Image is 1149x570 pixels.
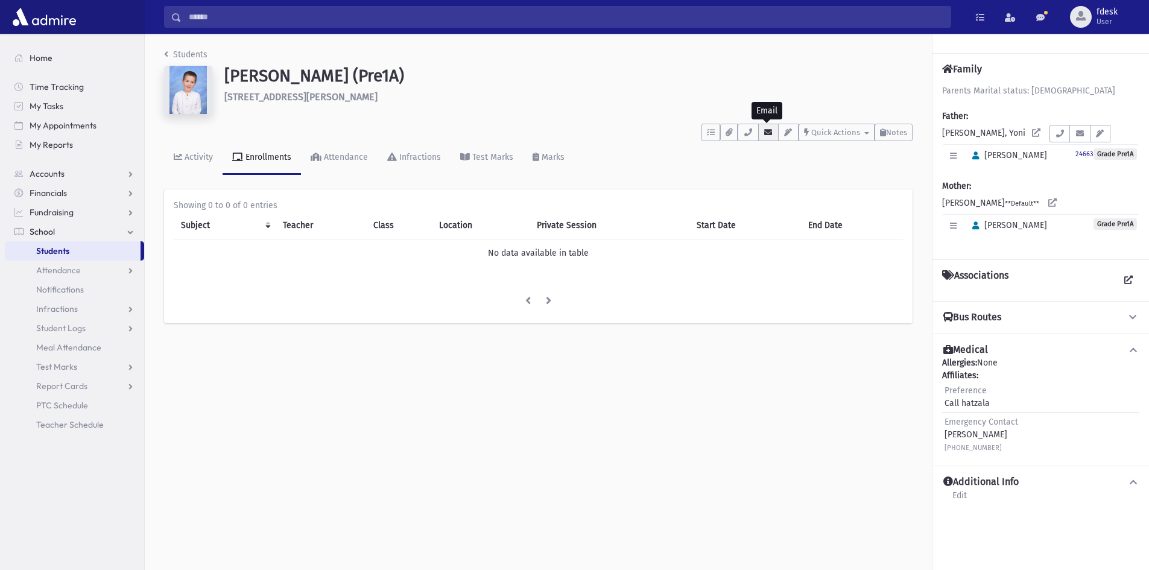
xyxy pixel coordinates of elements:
[30,168,65,179] span: Accounts
[174,212,276,239] th: Subject
[5,116,144,135] a: My Appointments
[5,261,144,280] a: Attendance
[967,150,1047,160] span: [PERSON_NAME]
[5,222,144,241] a: School
[1118,270,1139,291] a: View all Associations
[30,120,97,131] span: My Appointments
[397,152,441,162] div: Infractions
[5,203,144,222] a: Fundraising
[224,66,913,86] h1: [PERSON_NAME] (Pre1A)
[942,84,1139,250] div: [PERSON_NAME], Yoni [PERSON_NAME]
[30,101,63,112] span: My Tasks
[945,417,1018,427] span: Emergency Contact
[945,384,990,410] div: Call hatzala
[5,48,144,68] a: Home
[36,323,86,334] span: Student Logs
[36,342,101,353] span: Meal Attendance
[689,212,801,239] th: Start Date
[36,245,69,256] span: Students
[30,226,55,237] span: School
[5,318,144,338] a: Student Logs
[301,141,378,175] a: Attendance
[36,265,81,276] span: Attendance
[5,241,141,261] a: Students
[1075,150,1094,158] small: 24663
[945,385,987,396] span: Preference
[942,370,978,381] b: Affiliates:
[174,239,903,267] td: No data available in table
[36,381,87,391] span: Report Cards
[799,124,875,141] button: Quick Actions
[943,311,1001,324] h4: Bus Routes
[942,181,971,191] b: Mother:
[5,338,144,357] a: Meal Attendance
[30,188,67,198] span: Financials
[942,311,1139,324] button: Bus Routes
[5,77,144,97] a: Time Tracking
[378,141,451,175] a: Infractions
[470,152,513,162] div: Test Marks
[10,5,79,29] img: AdmirePro
[811,128,860,137] span: Quick Actions
[276,212,367,239] th: Teacher
[539,152,565,162] div: Marks
[942,358,977,368] b: Allergies:
[5,376,144,396] a: Report Cards
[1094,218,1137,230] span: Grade Pre1A
[1097,7,1118,17] span: fdesk
[942,344,1139,356] button: Medical
[30,81,84,92] span: Time Tracking
[801,212,903,239] th: End Date
[5,183,144,203] a: Financials
[875,124,913,141] button: Notes
[5,280,144,299] a: Notifications
[942,63,982,75] h4: Family
[36,361,77,372] span: Test Marks
[30,207,74,218] span: Fundraising
[36,303,78,314] span: Infractions
[182,152,213,162] div: Activity
[5,97,144,116] a: My Tasks
[321,152,368,162] div: Attendance
[224,91,913,103] h6: [STREET_ADDRESS][PERSON_NAME]
[164,141,223,175] a: Activity
[945,444,1002,452] small: [PHONE_NUMBER]
[432,212,530,239] th: Location
[5,396,144,415] a: PTC Schedule
[164,49,207,60] a: Students
[5,357,144,376] a: Test Marks
[1094,148,1137,160] span: Grade Pre1A
[952,489,967,510] a: Edit
[942,84,1139,97] div: Parents Marital status: [DEMOGRAPHIC_DATA]
[942,270,1008,291] h4: Associations
[243,152,291,162] div: Enrollments
[164,48,207,66] nav: breadcrumb
[164,66,212,114] img: 8=
[530,212,689,239] th: Private Session
[223,141,301,175] a: Enrollments
[36,400,88,411] span: PTC Schedule
[182,6,951,28] input: Search
[36,419,104,430] span: Teacher Schedule
[174,199,903,212] div: Showing 0 to 0 of 0 entries
[886,128,907,137] span: Notes
[942,476,1139,489] button: Additional Info
[5,299,144,318] a: Infractions
[967,220,1047,230] span: [PERSON_NAME]
[1075,148,1094,159] a: 24663
[943,344,988,356] h4: Medical
[36,284,84,295] span: Notifications
[30,139,73,150] span: My Reports
[1097,17,1118,27] span: User
[5,415,144,434] a: Teacher Schedule
[943,476,1019,489] h4: Additional Info
[523,141,574,175] a: Marks
[752,102,782,119] div: Email
[942,111,968,121] b: Father:
[30,52,52,63] span: Home
[942,356,1139,456] div: None
[945,416,1018,454] div: [PERSON_NAME]
[5,135,144,154] a: My Reports
[366,212,431,239] th: Class
[5,164,144,183] a: Accounts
